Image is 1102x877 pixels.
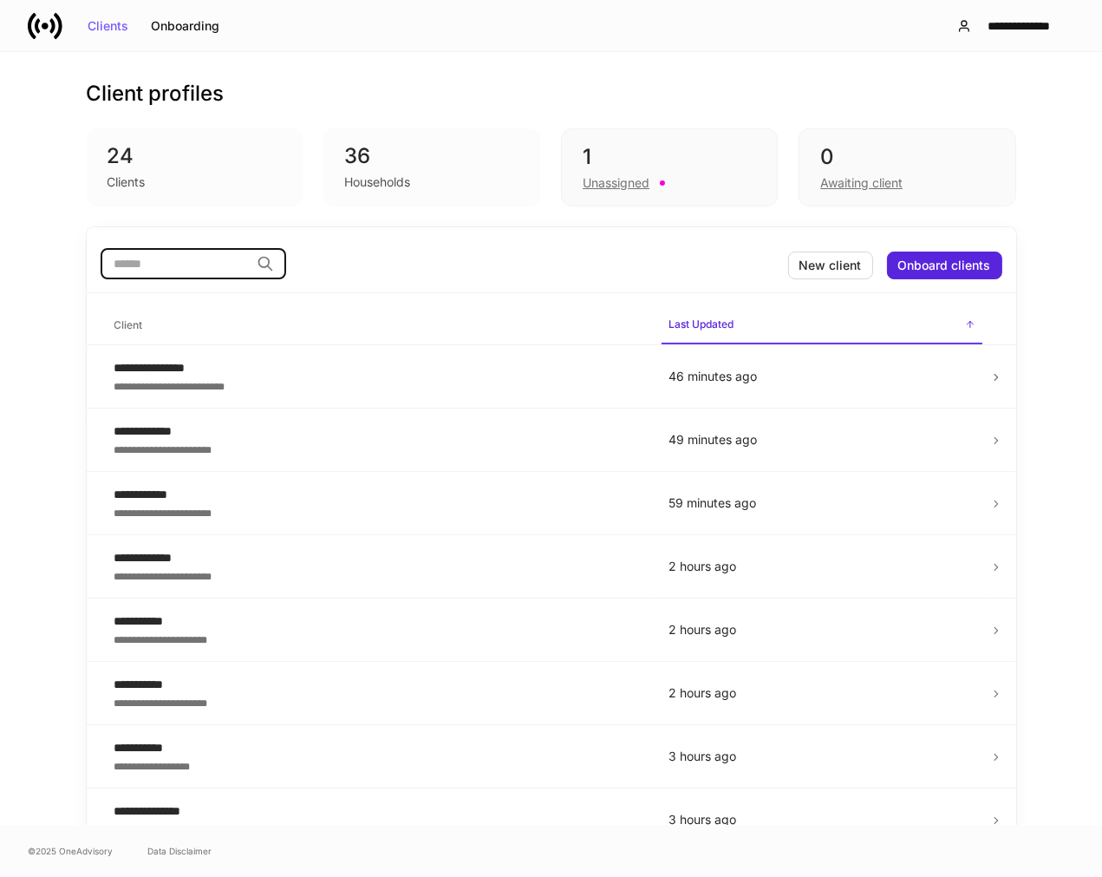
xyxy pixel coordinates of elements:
h6: Client [114,317,143,333]
p: 3 hours ago [668,811,975,828]
div: Clients [108,173,146,191]
a: Data Disclaimer [147,844,212,858]
div: New client [799,259,862,272]
button: New client [788,252,873,279]
div: 0 [820,143,994,171]
button: Clients [76,12,140,40]
div: 0Awaiting client [799,128,1015,206]
button: Onboarding [140,12,231,40]
h6: Last Updated [668,316,734,332]
p: 46 minutes ago [668,368,975,385]
span: Client [108,308,648,344]
div: 1Unassigned [561,128,778,206]
div: Households [344,173,410,191]
button: Onboard clients [887,252,1002,279]
div: Unassigned [583,174,649,192]
p: 2 hours ago [668,684,975,702]
div: 24 [108,142,283,170]
p: 2 hours ago [668,558,975,575]
p: 49 minutes ago [668,431,975,448]
div: Clients [88,20,128,32]
span: Last Updated [662,307,982,344]
p: 2 hours ago [668,621,975,638]
p: 59 minutes ago [668,494,975,512]
div: 36 [344,142,519,170]
p: 3 hours ago [668,748,975,765]
div: Onboard clients [898,259,991,272]
div: Awaiting client [820,174,903,192]
div: 1 [583,143,756,171]
span: © 2025 OneAdvisory [28,844,113,858]
h3: Client profiles [87,80,225,108]
div: Onboarding [151,20,219,32]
